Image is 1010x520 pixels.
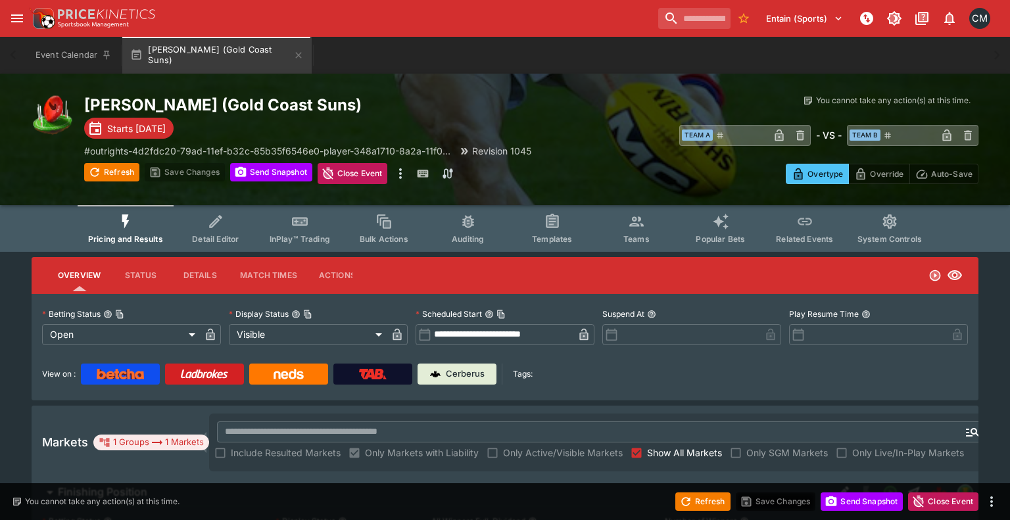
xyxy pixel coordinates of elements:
span: Show All Markets [647,446,722,460]
span: Only SGM Markets [746,446,828,460]
button: Notifications [938,7,961,30]
div: Cameron Matheson [969,8,990,29]
p: Copy To Clipboard [84,144,451,158]
span: Include Resulted Markets [231,446,341,460]
button: Copy To Clipboard [115,310,124,319]
button: Scheduled StartCopy To Clipboard [485,310,494,319]
button: Overview [47,260,111,291]
p: Display Status [229,308,289,319]
span: Only Active/Visible Markets [503,446,623,460]
svg: More [974,446,990,461]
button: Copy To Clipboard [496,310,506,319]
div: Event type filters [78,205,932,252]
button: Betting StatusCopy To Clipboard [103,310,112,319]
span: Detail Editor [192,234,239,244]
button: Status [111,260,170,291]
button: Cameron Matheson [965,4,994,33]
button: Suspend At [647,310,656,319]
button: Open [961,420,984,444]
span: Bulk Actions [360,234,408,244]
button: Documentation [910,7,934,30]
img: Neds [274,369,303,379]
img: Betcha [97,369,144,379]
button: SGM Disabled [855,481,878,504]
img: Cerberus [430,369,441,379]
img: Sportsbook Management [58,22,129,28]
label: View on : [42,364,76,385]
button: Refresh [84,163,139,181]
span: Templates [532,234,572,244]
img: PriceKinetics [58,9,155,19]
button: Edit Detail [831,481,855,504]
button: Send Snapshot [821,492,903,511]
div: Start From [786,164,978,184]
button: Display StatusCopy To Clipboard [291,310,301,319]
button: Match Times [229,260,308,291]
button: No Bookmarks [733,8,754,29]
a: Cerberus [418,364,496,385]
p: You cannot take any action(s) at this time. [816,95,971,106]
button: Actions [308,260,367,291]
button: [PERSON_NAME] (Gold Coast Suns) [122,37,312,74]
div: 1 Groups 1 Markets [99,435,204,450]
button: Details [170,260,229,291]
p: Play Resume Time [789,308,859,319]
div: Open [42,324,200,345]
p: Starts [DATE] [107,122,166,135]
button: Overtype [786,164,849,184]
button: Open [878,481,902,504]
button: open drawer [5,7,29,30]
h5: Markets [42,435,88,450]
p: Betting Status [42,308,101,319]
p: Suspend At [602,308,644,319]
button: Override [848,164,909,184]
span: Auditing [452,234,484,244]
button: Auto-Save [909,164,978,184]
span: Only Markets with Liability [365,446,479,460]
button: Finishing Position [32,479,831,506]
span: Team B [850,130,880,141]
svg: Open [928,269,942,282]
h6: - VS - [816,128,842,142]
button: Toggle light/dark mode [882,7,906,30]
img: TabNZ [359,369,387,379]
p: Cerberus [446,367,485,381]
p: Auto-Save [931,167,973,181]
p: Revision 1045 [472,144,531,158]
span: Teams [623,234,650,244]
button: more [984,494,999,509]
button: Event Calendar [28,37,120,74]
button: more [393,163,408,184]
button: Send Snapshot [230,163,312,181]
button: Play Resume Time [861,310,871,319]
img: australian_rules.png [32,95,74,137]
a: 32ac74a6-750b-4310-b43c-e79683aa91aa [926,479,952,506]
button: Close Event [908,492,978,511]
span: InPlay™ Trading [270,234,330,244]
button: Select Tenant [758,8,851,29]
svg: Visible [947,268,963,283]
label: Tags: [513,364,533,385]
p: Override [870,167,903,181]
p: Overtype [807,167,843,181]
span: Team A [682,130,713,141]
span: System Controls [857,234,922,244]
span: Only Live/In-Play Markets [852,446,964,460]
input: search [658,8,731,29]
span: Pricing and Results [88,234,163,244]
img: PriceKinetics Logo [29,5,55,32]
div: Visible [229,324,387,345]
p: You cannot take any action(s) at this time. [25,496,180,508]
button: NOT Connected to PK [855,7,878,30]
h2: Copy To Clipboard [84,95,531,115]
button: Refresh [675,492,731,511]
p: Scheduled Start [416,308,482,319]
button: Copy To Clipboard [303,310,312,319]
span: Related Events [776,234,833,244]
img: Ladbrokes [180,369,228,379]
button: Close Event [318,163,388,184]
button: Straight [902,481,926,504]
span: Popular Bets [696,234,745,244]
